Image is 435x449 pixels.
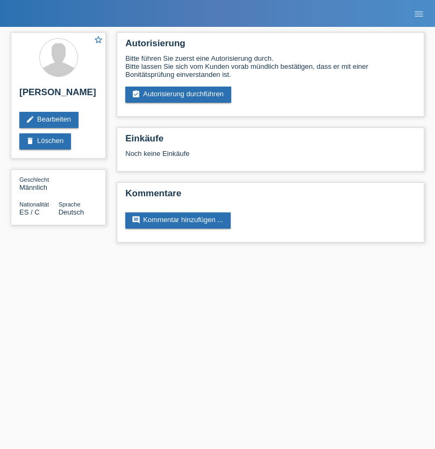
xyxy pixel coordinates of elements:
[19,87,97,103] h2: [PERSON_NAME]
[19,133,71,149] a: deleteLöschen
[26,137,34,145] i: delete
[125,149,416,166] div: Noch keine Einkäufe
[125,87,231,103] a: assignment_turned_inAutorisierung durchführen
[19,201,49,208] span: Nationalität
[125,38,416,54] h2: Autorisierung
[413,9,424,19] i: menu
[59,208,84,216] span: Deutsch
[26,115,34,124] i: edit
[94,35,103,46] a: star_border
[125,54,416,79] div: Bitte führen Sie zuerst eine Autorisierung durch. Bitte lassen Sie sich vom Kunden vorab mündlich...
[59,201,81,208] span: Sprache
[132,90,140,98] i: assignment_turned_in
[408,10,430,17] a: menu
[125,133,416,149] h2: Einkäufe
[19,208,40,216] span: Spanien / C / 21.09.2001
[19,112,79,128] a: editBearbeiten
[19,175,59,191] div: Männlich
[125,188,416,204] h2: Kommentare
[125,212,231,229] a: commentKommentar hinzufügen ...
[132,216,140,224] i: comment
[94,35,103,45] i: star_border
[19,176,49,183] span: Geschlecht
